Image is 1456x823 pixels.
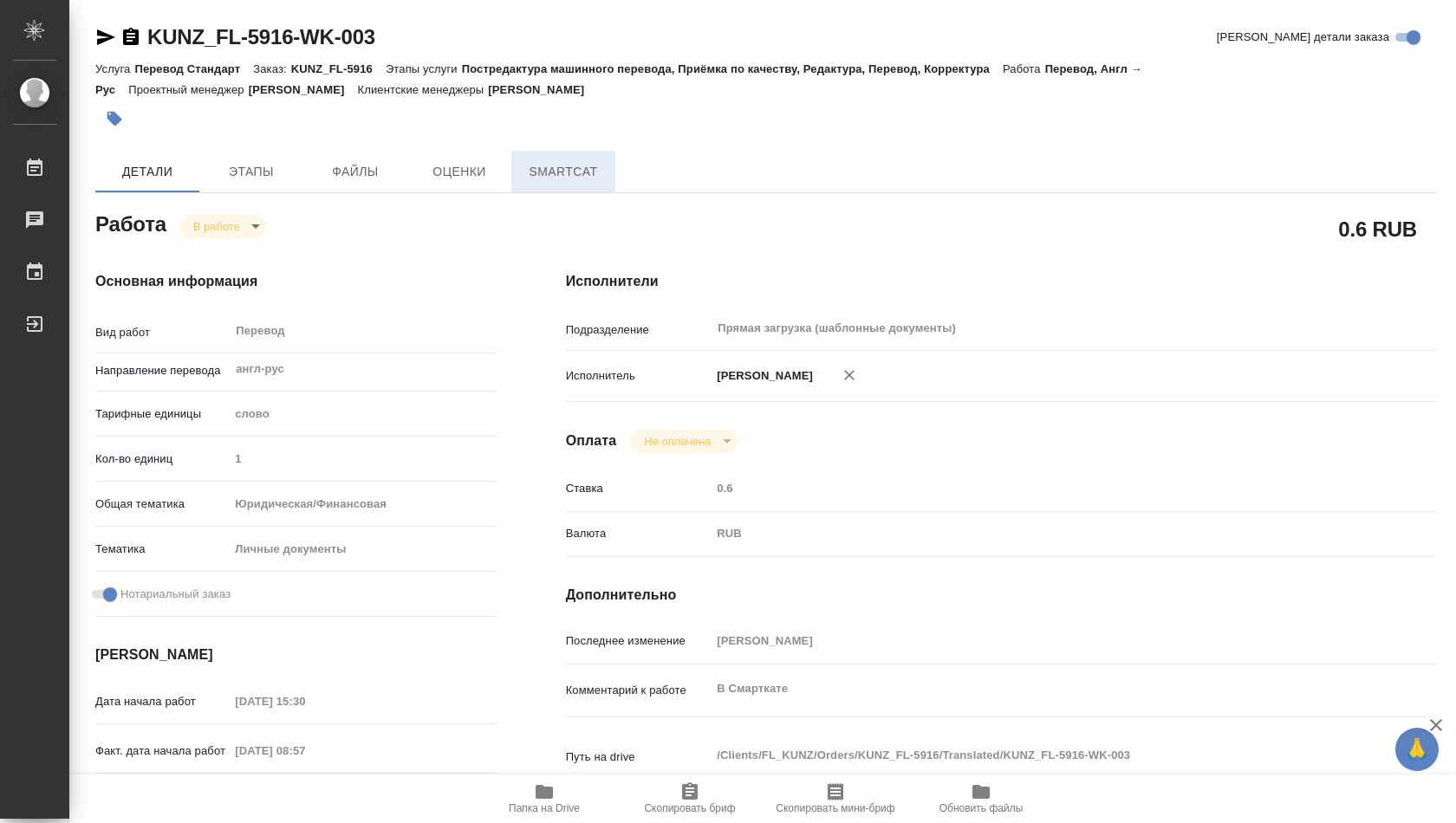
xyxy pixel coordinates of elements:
[644,802,735,814] span: Скопировать бриф
[711,367,813,385] p: [PERSON_NAME]
[253,62,290,75] p: Заказ:
[711,476,1364,501] input: Пустое поле
[566,480,712,497] p: Ставка
[210,161,293,183] span: Этапы
[106,161,189,183] span: Детали
[314,161,397,183] span: Файлы
[1003,62,1045,75] p: Работа
[179,215,266,238] div: В работе
[711,674,1364,703] textarea: В Смарткате
[188,219,245,234] button: В работе
[566,632,712,650] p: Последнее изменение
[291,62,386,75] p: KUNZ_FL-5916
[95,362,229,379] p: Направление перевода
[939,802,1024,814] span: Обновить файлы
[1338,214,1417,243] h2: 0.6 RUB
[229,689,380,714] input: Пустое поле
[462,62,1003,75] p: Постредактура машинного перевода, Приёмка по качеству, Редактура, Перевод, Корректура
[711,628,1364,653] input: Пустое поле
[763,774,908,823] button: Скопировать мини-бриф
[229,399,496,429] div: слово
[95,496,229,513] p: Общая тематика
[418,161,501,183] span: Оценки
[488,83,597,96] p: [PERSON_NAME]
[386,62,462,75] p: Этапы услуги
[1402,731,1432,768] span: 🙏
[711,519,1364,548] div: RUB
[147,25,375,49] a: KUNZ_FL-5916-WK-003
[566,525,712,542] p: Валюта
[566,367,712,385] p: Исполнитель
[630,430,737,453] div: В работе
[617,774,763,823] button: Скопировать бриф
[566,271,1437,292] h4: Исполнители
[95,541,229,558] p: Тематика
[566,321,712,339] p: Подразделение
[95,693,229,710] p: Дата начала работ
[229,446,496,471] input: Пустое поле
[95,100,133,138] button: Добавить тэг
[128,83,248,96] p: Проектный менеджер
[95,62,134,75] p: Услуга
[229,535,496,564] div: Личные документы
[509,802,580,814] span: Папка на Drive
[566,748,712,766] p: Путь на drive
[95,742,229,760] p: Факт. дата начала работ
[830,356,868,394] button: Удалить исполнителя
[1395,728,1439,771] button: 🙏
[566,585,1437,606] h4: Дополнительно
[95,324,229,341] p: Вид работ
[1217,29,1389,46] span: [PERSON_NAME] детали заказа
[134,62,253,75] p: Перевод Стандарт
[95,450,229,468] p: Кол-во единиц
[358,83,489,96] p: Клиентские менеджеры
[711,741,1364,770] textarea: /Clients/FL_KUNZ/Orders/KUNZ_FL-5916/Translated/KUNZ_FL-5916-WK-003
[120,27,141,48] button: Скопировать ссылку
[249,83,358,96] p: [PERSON_NAME]
[639,434,716,449] button: Не оплачена
[95,271,497,292] h4: Основная информация
[95,645,497,665] h4: [PERSON_NAME]
[229,738,380,763] input: Пустое поле
[95,207,166,238] h2: Работа
[95,405,229,423] p: Тарифные единицы
[566,431,617,451] h4: Оплата
[120,586,231,603] span: Нотариальный заказ
[908,774,1054,823] button: Обновить файлы
[229,489,496,519] div: Юридическая/Финансовая
[95,27,116,48] button: Скопировать ссылку для ЯМессенджера
[471,774,617,823] button: Папка на Drive
[522,161,605,183] span: SmartCat
[776,802,894,814] span: Скопировать мини-бриф
[566,682,712,699] p: Комментарий к работе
